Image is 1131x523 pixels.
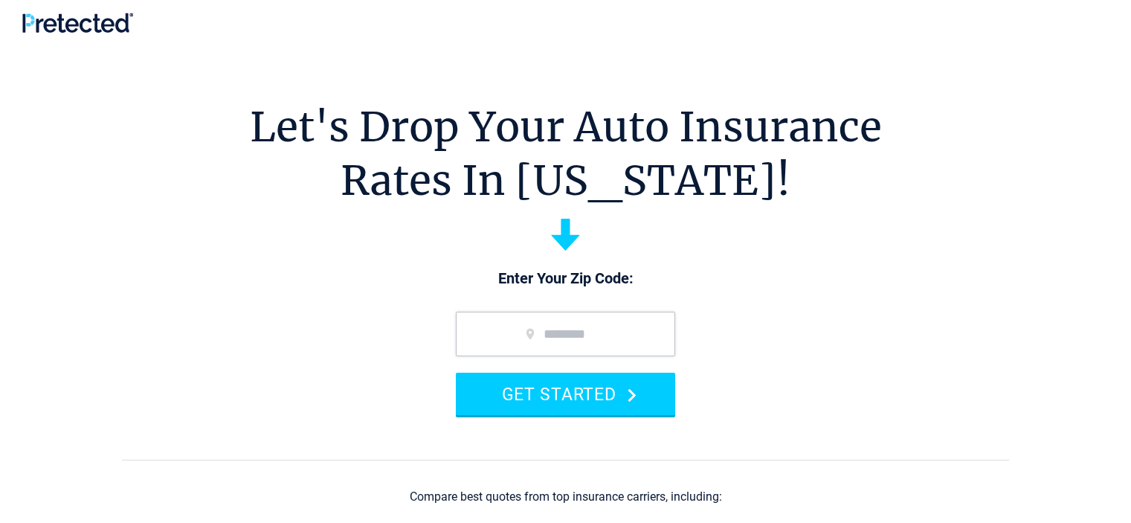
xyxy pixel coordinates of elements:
[250,100,882,208] h1: Let's Drop Your Auto Insurance Rates In [US_STATE]!
[410,490,722,504] div: Compare best quotes from top insurance carriers, including:
[456,312,675,356] input: zip code
[441,269,690,289] p: Enter Your Zip Code:
[22,13,133,33] img: Pretected Logo
[456,373,675,415] button: GET STARTED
